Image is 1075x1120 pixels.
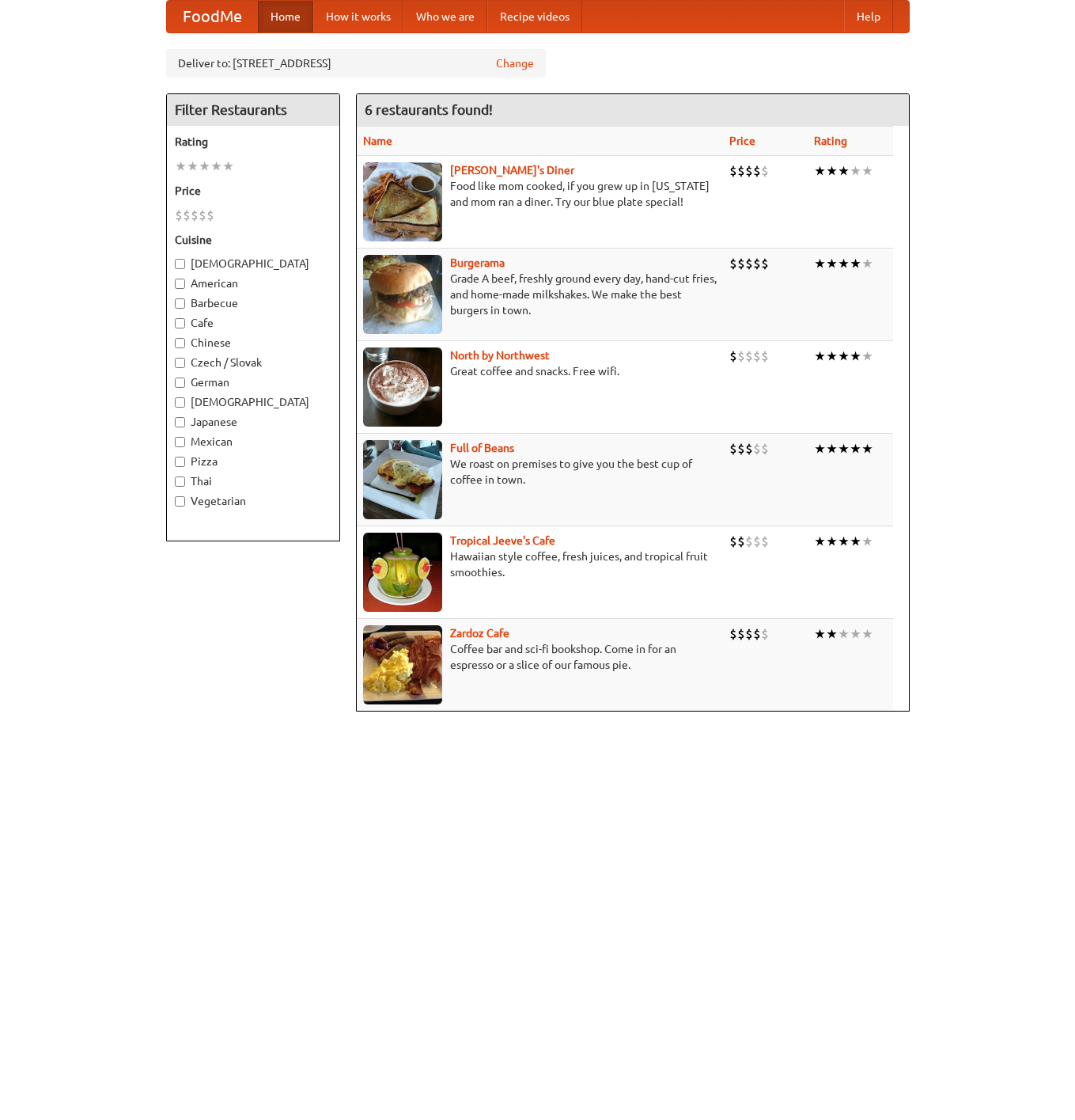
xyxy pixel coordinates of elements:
[838,347,850,365] li: ★
[861,255,873,272] li: ★
[363,135,392,147] a: Name
[850,162,861,180] li: ★
[753,625,761,643] li: $
[850,533,861,550] li: ★
[175,473,331,489] label: Thai
[175,298,185,309] input: Barbecue
[363,363,717,379] p: Great coffee and snacks. Free wifi.
[175,358,185,368] input: Czech / Slovak
[729,135,755,147] a: Price
[175,295,331,311] label: Barbecue
[753,440,761,457] li: $
[850,255,861,272] li: ★
[363,162,442,241] img: sallys.jpg
[745,255,753,272] li: $
[745,440,753,457] li: $
[175,397,185,408] input: [DEMOGRAPHIC_DATA]
[183,207,191,224] li: $
[861,625,873,643] li: ★
[175,134,331,150] h5: Rating
[745,162,753,180] li: $
[175,434,331,450] label: Mexican
[826,162,838,180] li: ★
[403,1,487,32] a: Who we are
[737,533,745,550] li: $
[761,347,769,365] li: $
[729,625,737,643] li: $
[838,162,850,180] li: ★
[753,162,761,180] li: $
[365,102,493,117] ng-pluralize: 6 restaurants found!
[175,355,331,370] label: Czech / Slovak
[175,496,185,507] input: Vegetarian
[838,625,850,643] li: ★
[850,347,861,365] li: ★
[175,232,331,248] h5: Cuisine
[199,207,206,224] li: $
[861,440,873,457] li: ★
[826,255,838,272] li: ★
[363,271,717,318] p: Grade A beef, freshly ground every day, hand-cut fries, and home-made milkshakes. We make the bes...
[363,533,442,612] img: jeeves.jpg
[729,440,737,457] li: $
[487,1,582,32] a: Recipe videos
[850,440,861,457] li: ★
[450,164,574,177] b: [PERSON_NAME]'s Diner
[175,259,185,269] input: [DEMOGRAPHIC_DATA]
[175,457,185,467] input: Pizza
[210,158,222,175] li: ★
[187,158,199,175] li: ★
[761,255,769,272] li: $
[753,347,761,365] li: $
[826,533,838,550] li: ★
[737,625,745,643] li: $
[175,378,185,388] input: German
[450,442,514,454] a: Full of Beans
[737,347,745,365] li: $
[450,534,555,547] a: Tropical Jeeve's Cafe
[450,627,509,640] a: Zardoz Cafe
[838,533,850,550] li: ★
[761,625,769,643] li: $
[175,476,185,487] input: Thai
[745,533,753,550] li: $
[826,625,838,643] li: ★
[175,279,185,289] input: American
[175,275,331,291] label: American
[175,315,331,331] label: Cafe
[745,625,753,643] li: $
[838,440,850,457] li: ★
[861,347,873,365] li: ★
[175,493,331,509] label: Vegetarian
[167,94,339,126] h4: Filter Restaurants
[737,440,745,457] li: $
[814,440,826,457] li: ★
[814,533,826,550] li: ★
[175,207,183,224] li: $
[814,162,826,180] li: ★
[363,641,717,673] p: Coffee bar and sci-fi bookshop. Come in for an espresso or a slice of our famous pie.
[363,178,717,210] p: Food like mom cooked, if you grew up in [US_STATE] and mom ran a diner. Try our blue plate special!
[844,1,893,32] a: Help
[737,255,745,272] li: $
[167,1,258,32] a: FoodMe
[175,414,331,430] label: Japanese
[206,207,214,224] li: $
[199,158,210,175] li: ★
[814,255,826,272] li: ★
[363,347,442,427] img: north.jpg
[175,374,331,390] label: German
[814,135,847,147] a: Rating
[729,255,737,272] li: $
[258,1,313,32] a: Home
[191,207,199,224] li: $
[450,349,550,362] a: North by Northwest
[450,256,505,269] a: Burgerama
[826,347,838,365] li: ★
[175,256,331,271] label: [DEMOGRAPHIC_DATA]
[850,625,861,643] li: ★
[175,338,185,348] input: Chinese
